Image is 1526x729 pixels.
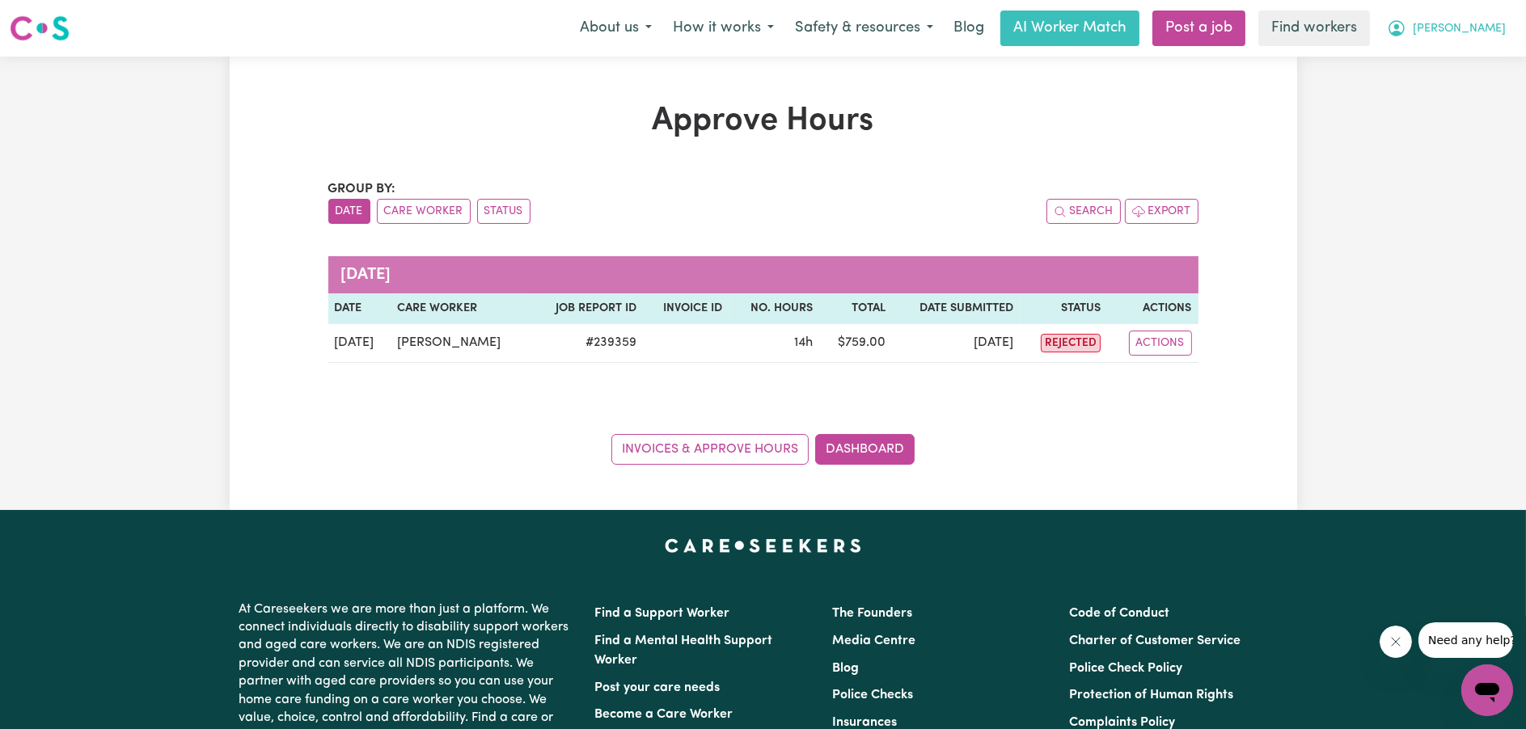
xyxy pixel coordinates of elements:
a: The Founders [832,607,912,620]
a: Insurances [832,716,897,729]
a: Post your care needs [595,681,721,694]
td: $ 759.00 [819,324,892,363]
button: sort invoices by paid status [477,199,531,224]
td: [DATE] [328,324,391,363]
iframe: Message from company [1418,622,1513,658]
button: Search [1046,199,1121,224]
th: No. Hours [729,293,819,324]
a: AI Worker Match [1000,11,1139,46]
td: [DATE] [892,324,1020,363]
button: Export [1125,199,1198,224]
h1: Approve Hours [328,102,1198,141]
span: Group by: [328,183,396,196]
th: Total [819,293,892,324]
a: Find a Support Worker [595,607,730,620]
a: Find workers [1258,11,1370,46]
th: Status [1020,293,1107,324]
a: Careseekers logo [10,10,70,47]
iframe: Close message [1380,626,1412,658]
a: Blog [944,11,994,46]
th: Care worker [391,293,531,324]
button: My Account [1376,11,1516,45]
iframe: Button to launch messaging window [1461,664,1513,716]
a: Complaints Policy [1069,716,1175,729]
th: Date [328,293,391,324]
button: Safety & resources [784,11,944,45]
span: [PERSON_NAME] [1413,20,1506,38]
th: Job Report ID [531,293,643,324]
img: Careseekers logo [10,14,70,43]
a: Invoices & Approve Hours [611,434,809,465]
a: Code of Conduct [1069,607,1169,620]
td: # 239359 [531,324,643,363]
span: rejected [1041,334,1101,352]
th: Date Submitted [892,293,1020,324]
a: Blog [832,662,859,675]
caption: [DATE] [328,256,1198,293]
th: Invoice ID [643,293,729,324]
a: Become a Care Worker [595,708,733,721]
span: 14 hours [794,336,813,349]
a: Post a job [1152,11,1245,46]
button: How it works [662,11,784,45]
a: Protection of Human Rights [1069,689,1233,702]
button: Actions [1129,331,1192,356]
button: sort invoices by date [328,199,370,224]
a: Find a Mental Health Support Worker [595,634,773,667]
a: Police Checks [832,689,913,702]
a: Dashboard [815,434,915,465]
a: Careseekers home page [665,539,861,552]
a: Media Centre [832,634,915,647]
a: Charter of Customer Service [1069,634,1241,647]
td: [PERSON_NAME] [391,324,531,363]
button: About us [569,11,662,45]
a: Police Check Policy [1069,662,1182,675]
span: Need any help? [10,11,98,24]
button: sort invoices by care worker [377,199,471,224]
th: Actions [1107,293,1198,324]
